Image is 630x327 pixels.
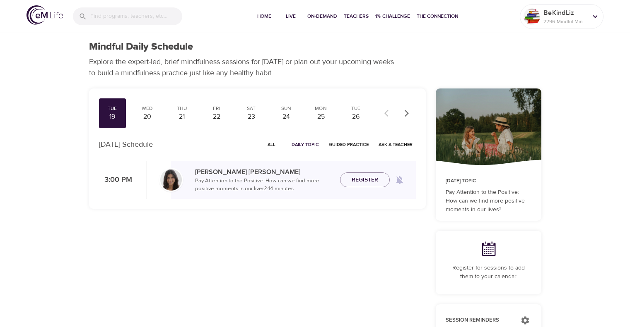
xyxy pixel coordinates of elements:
[326,138,372,151] button: Guided Practice
[206,105,227,112] div: Fri
[281,12,301,21] span: Live
[524,8,540,25] img: Remy Sharp
[241,105,262,112] div: Sat
[241,112,262,122] div: 23
[258,138,285,151] button: All
[329,141,369,148] span: Guided Practice
[417,12,458,21] span: The Connection
[375,12,410,21] span: 1% Challenge
[90,7,182,25] input: Find programs, teachers, etc...
[446,264,531,281] p: Register for sessions to add them to your calendar
[288,138,322,151] button: Daily Topic
[171,112,192,122] div: 21
[102,112,123,122] div: 19
[137,105,157,112] div: Wed
[379,141,413,148] span: Ask a Teacher
[292,141,319,148] span: Daily Topic
[102,105,123,112] div: Tue
[276,112,297,122] div: 24
[160,169,182,191] img: Lara_Sragow-min.jpg
[137,112,157,122] div: 20
[262,141,282,148] span: All
[276,105,297,112] div: Sun
[311,112,331,122] div: 25
[206,112,227,122] div: 22
[254,12,274,21] span: Home
[89,56,400,79] p: Explore the expert-led, brief mindfulness sessions for [DATE] or plan out your upcoming weeks to ...
[99,139,153,150] p: [DATE] Schedule
[543,18,587,25] p: 2296 Mindful Minutes
[446,188,531,214] p: Pay Attention to the Positive: How can we find more positive moments in our lives?
[375,138,416,151] button: Ask a Teacher
[446,177,531,185] p: [DATE] Topic
[311,105,331,112] div: Mon
[171,105,192,112] div: Thu
[344,12,369,21] span: Teachers
[345,105,366,112] div: Tue
[345,112,366,122] div: 26
[352,175,378,185] span: Register
[390,170,410,190] span: Remind me when a class goes live every Tuesday at 3:00 PM
[340,172,390,188] button: Register
[195,167,333,177] p: [PERSON_NAME] [PERSON_NAME]
[89,41,193,53] h1: Mindful Daily Schedule
[543,8,587,18] p: BeKindLiz
[195,177,333,193] p: Pay Attention to the Positive: How can we find more positive moments in our lives? · 14 minutes
[99,174,132,186] p: 3:00 PM
[27,5,63,25] img: logo
[307,12,337,21] span: On-Demand
[446,316,512,325] p: Session Reminders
